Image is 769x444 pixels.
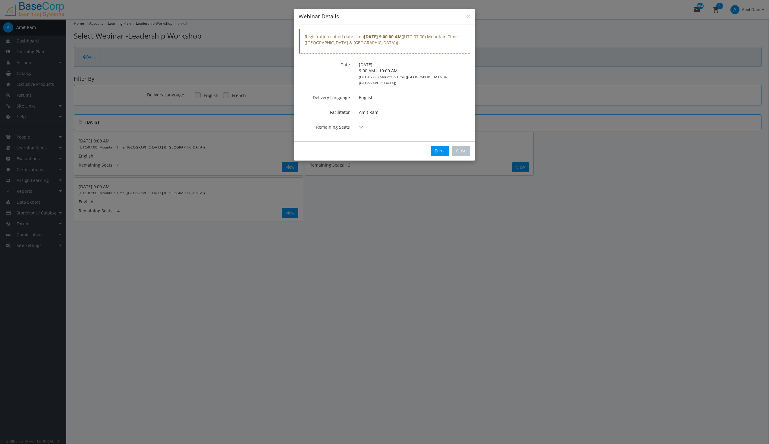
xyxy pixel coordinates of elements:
p: ( ) [305,34,466,46]
p: [DATE] 9:00 AM - 10:00 AM [359,60,470,88]
small: (UTC-07:00) Mountain Time ([GEOGRAPHIC_DATA] & [GEOGRAPHIC_DATA]) [359,74,447,85]
button: Close [452,146,470,156]
p: English [359,92,470,103]
button: Enroll [431,146,449,156]
span: (UTC-07:00) Mountain Time ([GEOGRAPHIC_DATA] & [GEOGRAPHIC_DATA]) [305,34,458,45]
p: Amit Ram [359,107,470,117]
label: Remaining Seats [294,122,354,130]
strong: [DATE] 9:00:00 AM [364,34,402,39]
button: × [467,13,470,20]
label: Delivery Language [294,92,354,101]
h4: Webinar Details [299,13,470,20]
label: Date [294,60,354,68]
p: 14 [359,122,470,132]
label: Facilitator [294,107,354,115]
span: Registration cut off date is on [305,34,402,39]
